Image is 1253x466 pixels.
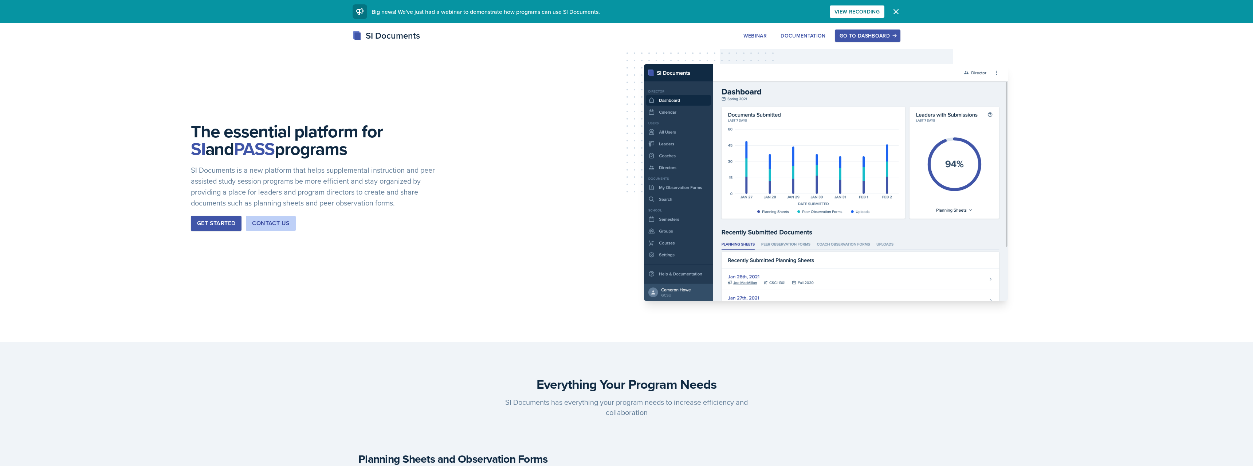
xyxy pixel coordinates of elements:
[246,216,296,231] button: Contact Us
[840,33,896,39] div: Go to Dashboard
[781,33,826,39] div: Documentation
[739,30,771,42] button: Webinar
[252,219,290,228] div: Contact Us
[776,30,830,42] button: Documentation
[358,453,621,466] h4: Planning Sheets and Observation Forms
[834,9,880,15] div: View Recording
[830,5,884,18] button: View Recording
[191,216,241,231] button: Get Started
[353,29,420,42] div: SI Documents
[487,397,766,418] p: SI Documents has everything your program needs to increase efficiency and collaboration
[358,377,895,391] h3: Everything Your Program Needs
[835,30,900,42] button: Go to Dashboard
[743,33,767,39] div: Webinar
[372,8,600,16] span: Big news! We've just had a webinar to demonstrate how programs can use SI Documents.
[197,219,235,228] div: Get Started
